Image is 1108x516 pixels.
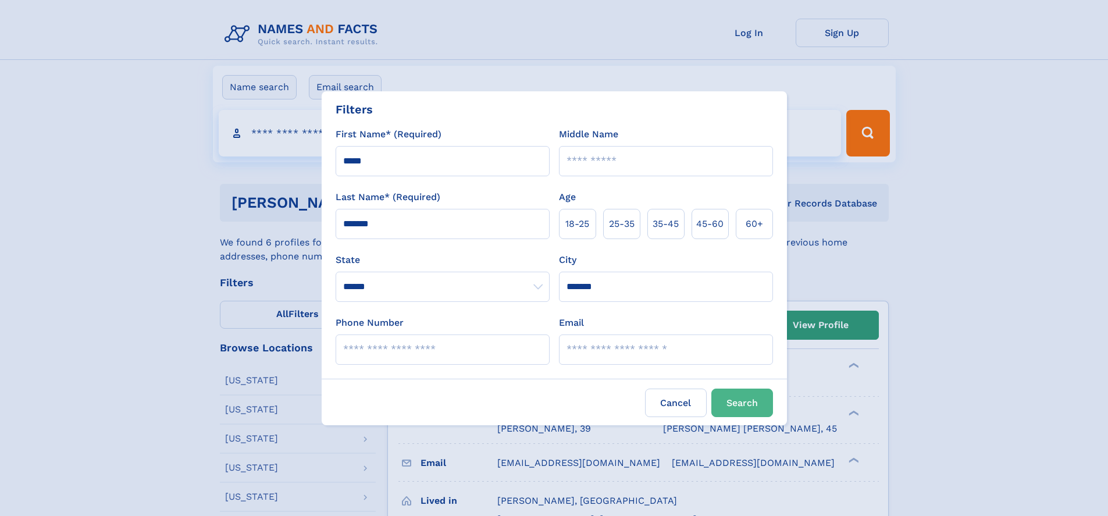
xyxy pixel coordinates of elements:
label: Age [559,190,576,204]
span: 25‑35 [609,217,635,231]
div: Filters [336,101,373,118]
label: State [336,253,550,267]
span: 18‑25 [565,217,589,231]
label: Last Name* (Required) [336,190,440,204]
span: 45‑60 [696,217,724,231]
label: City [559,253,576,267]
label: Middle Name [559,127,618,141]
label: First Name* (Required) [336,127,441,141]
button: Search [711,389,773,417]
label: Email [559,316,584,330]
label: Phone Number [336,316,404,330]
label: Cancel [645,389,707,417]
span: 35‑45 [653,217,679,231]
span: 60+ [746,217,763,231]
